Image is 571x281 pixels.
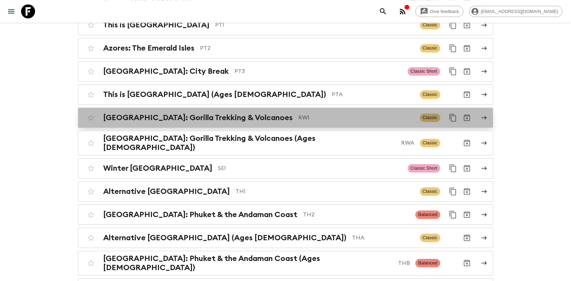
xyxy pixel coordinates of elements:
[104,113,293,122] h2: [GEOGRAPHIC_DATA]: Gorilla Trekking & Volcanoes
[460,136,474,150] button: Archive
[446,18,460,32] button: Duplicate for 45-59
[303,210,410,219] p: TH2
[104,164,213,173] h2: Winter [GEOGRAPHIC_DATA]
[215,21,414,29] p: PT1
[420,90,440,99] span: Classic
[416,210,440,219] span: Balanced
[446,111,460,125] button: Duplicate for 45-59
[420,21,440,29] span: Classic
[420,44,440,52] span: Classic
[236,187,414,196] p: TH1
[426,9,463,14] span: Give feedback
[78,181,493,202] a: Alternative [GEOGRAPHIC_DATA]TH1ClassicDuplicate for 45-59Archive
[78,84,493,105] a: This is [GEOGRAPHIC_DATA] (Ages [DEMOGRAPHIC_DATA])PTAClassicArchive
[78,158,493,178] a: Winter [GEOGRAPHIC_DATA]SE1Classic ShortDuplicate for 45-59Archive
[332,90,414,99] p: PTA
[420,187,440,196] span: Classic
[218,164,402,172] p: SE1
[104,67,229,76] h2: [GEOGRAPHIC_DATA]: City Break
[460,18,474,32] button: Archive
[200,44,414,52] p: PT2
[469,6,563,17] div: [EMAIL_ADDRESS][DOMAIN_NAME]
[104,254,393,272] h2: [GEOGRAPHIC_DATA]: Phuket & the Andaman Coast (Ages [DEMOGRAPHIC_DATA])
[78,15,493,35] a: This is [GEOGRAPHIC_DATA]PT1ClassicDuplicate for 45-59Archive
[104,210,298,219] h2: [GEOGRAPHIC_DATA]: Phuket & the Andaman Coast
[401,139,414,147] p: RWA
[446,161,460,175] button: Duplicate for 45-59
[104,20,210,30] h2: This is [GEOGRAPHIC_DATA]
[78,131,493,155] a: [GEOGRAPHIC_DATA]: Gorilla Trekking & Volcanoes (Ages [DEMOGRAPHIC_DATA])RWAClassicArchive
[408,164,440,172] span: Classic Short
[460,64,474,78] button: Archive
[460,208,474,222] button: Archive
[420,234,440,242] span: Classic
[78,228,493,248] a: Alternative [GEOGRAPHIC_DATA] (Ages [DEMOGRAPHIC_DATA])THAClassicArchive
[446,64,460,78] button: Duplicate for 45-59
[446,208,460,222] button: Duplicate for 45-59
[477,9,562,14] span: [EMAIL_ADDRESS][DOMAIN_NAME]
[376,4,390,18] button: search adventures
[235,67,402,76] p: PT3
[460,161,474,175] button: Archive
[460,184,474,198] button: Archive
[104,233,347,242] h2: Alternative [GEOGRAPHIC_DATA] (Ages [DEMOGRAPHIC_DATA])
[408,67,440,76] span: Classic Short
[460,111,474,125] button: Archive
[416,259,440,267] span: Balanced
[460,231,474,245] button: Archive
[446,184,460,198] button: Duplicate for 45-59
[460,256,474,270] button: Archive
[420,139,440,147] span: Classic
[446,41,460,55] button: Duplicate for 45-59
[78,251,493,275] a: [GEOGRAPHIC_DATA]: Phuket & the Andaman Coast (Ages [DEMOGRAPHIC_DATA])THBBalancedArchive
[78,61,493,81] a: [GEOGRAPHIC_DATA]: City BreakPT3Classic ShortDuplicate for 45-59Archive
[460,41,474,55] button: Archive
[416,6,464,17] a: Give feedback
[78,204,493,225] a: [GEOGRAPHIC_DATA]: Phuket & the Andaman CoastTH2BalancedDuplicate for 45-59Archive
[460,87,474,102] button: Archive
[4,4,18,18] button: menu
[104,44,195,53] h2: Azores: The Emerald Isles
[420,113,440,122] span: Classic
[352,234,414,242] p: THA
[104,187,230,196] h2: Alternative [GEOGRAPHIC_DATA]
[78,107,493,128] a: [GEOGRAPHIC_DATA]: Gorilla Trekking & VolcanoesRW1ClassicDuplicate for 45-59Archive
[299,113,414,122] p: RW1
[398,259,410,267] p: THB
[78,38,493,58] a: Azores: The Emerald IslesPT2ClassicDuplicate for 45-59Archive
[104,134,396,152] h2: [GEOGRAPHIC_DATA]: Gorilla Trekking & Volcanoes (Ages [DEMOGRAPHIC_DATA])
[104,90,326,99] h2: This is [GEOGRAPHIC_DATA] (Ages [DEMOGRAPHIC_DATA])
